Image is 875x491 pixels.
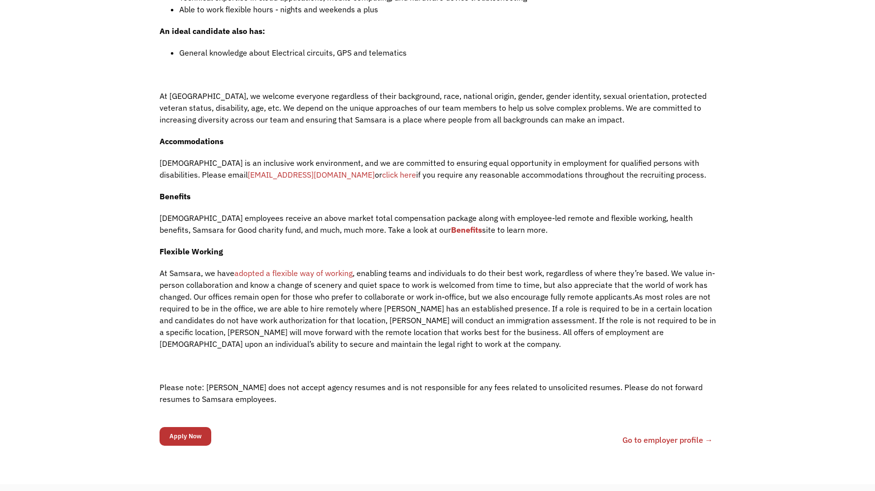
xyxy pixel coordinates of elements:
[160,382,703,404] span: Please note: [PERSON_NAME] does not accept agency resumes and is not responsible for any fees rel...
[160,26,265,36] strong: An ideal candidate also has:
[160,427,211,446] input: Apply Now
[160,425,211,448] form: Email Form
[375,170,382,180] span: or
[160,191,191,201] strong: Benefits
[160,212,716,236] p: [DEMOGRAPHIC_DATA] employees receive an above market total compensation package along with employ...
[416,170,706,180] span: if you require any reasonable accommodations throughout the recruiting process.
[382,170,416,180] a: click here
[160,292,716,349] span: As most roles are not required to be in the office, we are able to hire remotely where [PERSON_NA...
[179,4,378,14] span: Able to work flexible hours - nights and weekends a plus
[622,434,713,446] a: Go to employer profile →
[179,48,407,58] span: General knowledge about Electrical circuits, GPS and telematics
[160,246,223,256] strong: Flexible Working
[160,268,715,302] span: , enabling teams and individuals to do their best work, regardless of where they’re based. We val...
[160,268,234,278] span: At Samsara, we have
[160,90,716,125] p: At [GEOGRAPHIC_DATA], we welcome everyone regardless of their background, race, national origin, ...
[160,158,699,180] span: [DEMOGRAPHIC_DATA] is an inclusive work environment, and we are committed to ensuring equal oppor...
[234,268,353,278] a: adopted a flexible way of working
[451,225,482,235] a: Benefits
[160,136,224,146] strong: Accommodations
[248,170,375,180] a: [EMAIL_ADDRESS][DOMAIN_NAME]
